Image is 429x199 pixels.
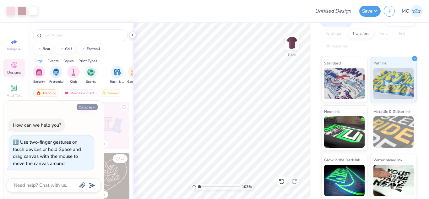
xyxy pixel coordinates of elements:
div: Applique [321,29,346,39]
img: Water based Ink [373,165,414,196]
div: filter for Sorority [33,66,45,84]
span: Glow in the Dark Ink [324,157,360,163]
div: filter for Sports [84,66,97,84]
button: Collapse [77,104,98,110]
div: golf [65,47,72,51]
span: 17 [121,157,125,160]
img: Rush & Bid Image [114,69,121,76]
button: filter button [84,66,97,84]
span: Standard [324,60,341,66]
input: Try "Alpha" [43,32,124,38]
button: Save [359,6,381,17]
span: Puff Ink [373,60,387,66]
img: Sports Image [87,69,95,76]
div: Newest [99,89,122,97]
div: How can we help you? [13,122,61,128]
button: football [77,44,103,54]
img: 9980f5e8-e6a1-4b4a-8839-2b0e9349023c [83,102,130,149]
img: Game Day Image [131,69,138,76]
img: Metallic & Glitter Ink [373,116,414,148]
div: Print Types [79,58,97,64]
button: filter button [49,66,63,84]
div: Trending [33,89,59,97]
div: Vinyl [375,29,393,39]
span: Water based Ink [373,157,402,163]
div: football [87,47,100,51]
div: Use two-finger gestures on touch devices or hold Space and drag canvas with the mouse to move the... [13,139,81,167]
img: Puff Ink [373,68,414,99]
img: Maya Collier [410,5,423,17]
button: filter button [33,66,45,84]
button: bear [33,44,53,54]
img: Newest.gif [101,91,106,95]
div: bear [43,47,50,51]
img: Back [286,36,298,49]
input: Untitled Design [310,5,356,17]
img: trend_line.gif [59,47,64,51]
img: Fraternity Image [53,69,60,76]
span: Designs [7,70,21,75]
img: Sorority Image [35,69,43,76]
div: filter for Rush & Bid [110,66,124,84]
span: Club [70,80,77,84]
img: Neon Ink [324,116,365,148]
button: filter button [127,66,142,84]
span: Game Day [127,80,142,84]
img: 5ee11766-d822-42f5-ad4e-763472bf8dcf [129,102,176,149]
span: 103 % [242,184,252,190]
img: Glow in the Dark Ink [324,165,365,196]
a: MC [402,5,423,17]
div: filter for Club [67,66,80,84]
span: Image AI [7,47,22,52]
button: filter button [67,66,80,84]
div: Most Favorited [61,89,97,97]
div: Events [47,58,59,64]
img: Standard [324,68,365,99]
button: filter button [110,66,124,84]
button: Like [120,103,128,111]
div: Rhinestones [321,42,352,51]
span: Sorority [33,80,45,84]
img: trend_line.gif [80,47,85,51]
div: Foil [395,29,410,39]
span: MC [402,8,409,15]
div: Styles [63,58,74,64]
div: Transfers [348,29,373,39]
button: Like [113,154,128,163]
img: trend_line.gif [36,47,41,51]
span: Fraternity [49,80,63,84]
span: Rush & Bid [110,80,124,84]
span: Metallic & Glitter Ink [373,108,410,115]
img: trending.gif [36,91,41,95]
span: Sports [86,80,96,84]
span: Add Text [7,93,22,98]
button: golf [55,44,75,54]
img: most_fav.gif [64,91,69,95]
span: Neon Ink [324,108,339,115]
div: Orgs [35,58,43,64]
div: filter for Game Day [127,66,142,84]
img: Club Image [70,69,77,76]
div: filter for Fraternity [49,66,63,84]
div: Back [288,52,296,58]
